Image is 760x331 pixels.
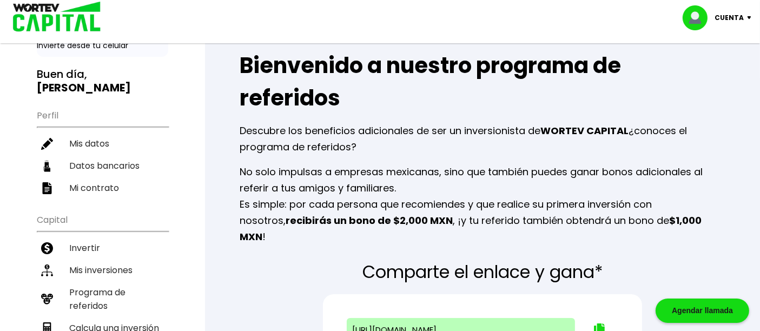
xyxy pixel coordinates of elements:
[37,237,168,259] a: Invertir
[656,299,749,323] div: Agendar llamada
[37,155,168,177] a: Datos bancarios
[37,40,168,51] p: Invierte desde tu celular
[240,123,725,155] p: Descubre los beneficios adicionales de ser un inversionista de ¿conoces el programa de referidos?
[362,262,603,281] p: Comparte el enlace y gana*
[37,103,168,199] ul: Perfil
[683,5,715,30] img: profile-image
[37,281,168,317] a: Programa de referidos
[37,259,168,281] a: Mis inversiones
[41,293,53,305] img: recomiendanos-icon.9b8e9327.svg
[41,138,53,150] img: editar-icon.952d3147.svg
[540,124,629,137] b: WORTEV CAPITAL
[286,214,453,227] b: recibirás un bono de $2,000 MXN
[37,68,168,95] h3: Buen día,
[744,16,759,19] img: icon-down
[240,164,725,245] p: No solo impulsas a empresas mexicanas, sino que también puedes ganar bonos adicionales al referir...
[41,160,53,172] img: datos-icon.10cf9172.svg
[41,182,53,194] img: contrato-icon.f2db500c.svg
[37,80,131,95] b: [PERSON_NAME]
[41,242,53,254] img: invertir-icon.b3b967d7.svg
[240,49,725,114] h1: Bienvenido a nuestro programa de referidos
[715,10,744,26] p: Cuenta
[37,133,168,155] a: Mis datos
[37,177,168,199] a: Mi contrato
[41,264,53,276] img: inversiones-icon.6695dc30.svg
